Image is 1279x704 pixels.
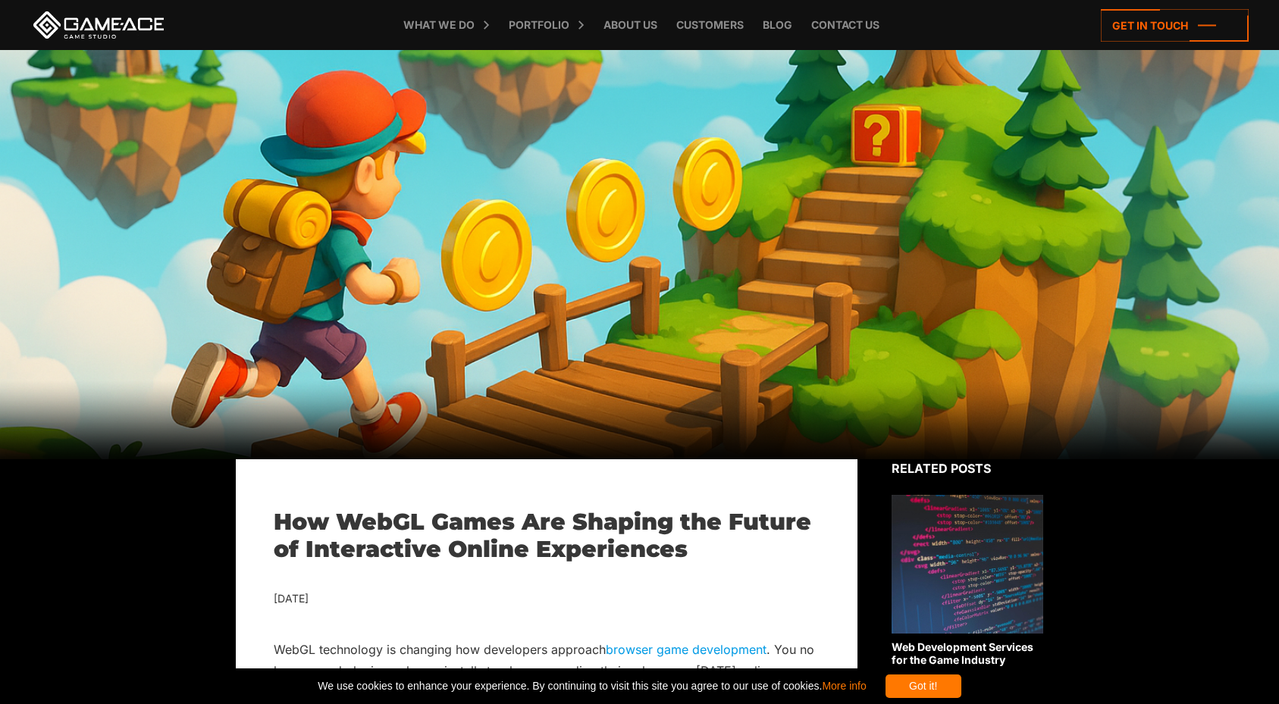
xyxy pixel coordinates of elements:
span: We use cookies to enhance your experience. By continuing to visit this site you agree to our use ... [318,674,866,698]
a: More info [822,680,866,692]
div: [DATE] [274,590,820,609]
a: Get in touch [1101,9,1249,42]
a: browser game development [606,642,766,657]
h1: How WebGL Games Are Shaping the Future of Interactive Online Experiences [274,508,820,563]
a: Web Development Services for the Game Industry [892,495,1043,667]
div: Got it! [886,674,961,698]
img: Related [892,495,1043,634]
div: Related posts [892,459,1043,477]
